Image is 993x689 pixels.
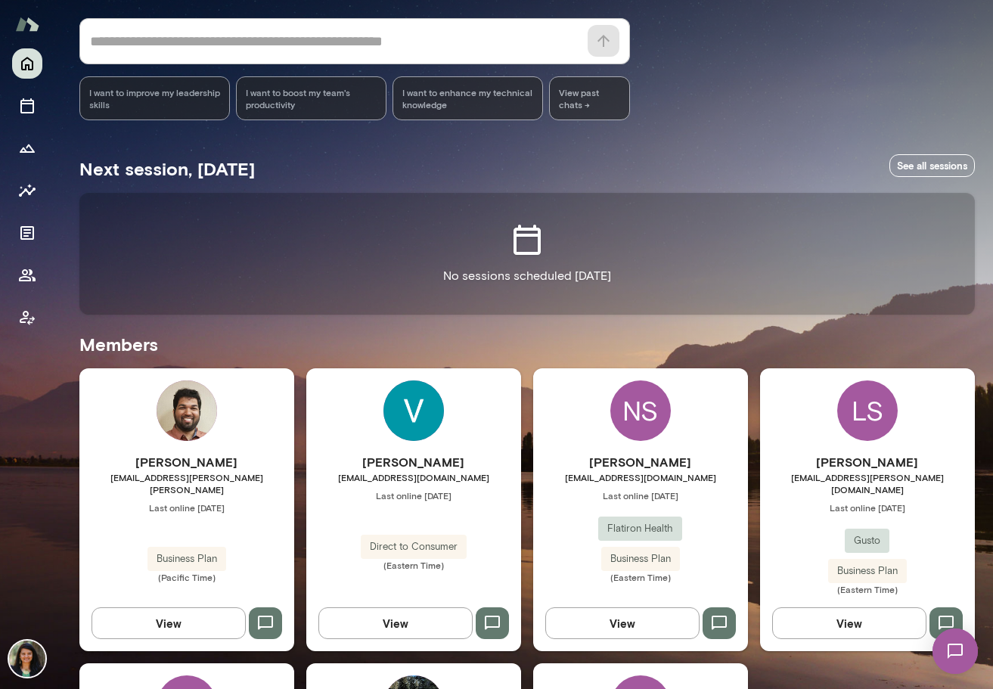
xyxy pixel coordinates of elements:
[15,10,39,39] img: Mento
[79,501,294,514] span: Last online [DATE]
[533,489,748,501] span: Last online [DATE]
[845,533,889,548] span: Gusto
[760,471,975,495] span: [EMAIL_ADDRESS][PERSON_NAME][DOMAIN_NAME]
[79,157,255,181] h5: Next session, [DATE]
[772,607,926,639] button: View
[9,641,45,677] img: Nina Patel
[79,332,975,356] h5: Members
[12,175,42,206] button: Insights
[79,571,294,583] span: (Pacific Time)
[12,48,42,79] button: Home
[79,76,230,120] div: I want to improve my leadership skills
[760,583,975,595] span: (Eastern Time)
[79,471,294,495] span: [EMAIL_ADDRESS][PERSON_NAME][PERSON_NAME]
[760,453,975,471] h6: [PERSON_NAME]
[306,471,521,483] span: [EMAIL_ADDRESS][DOMAIN_NAME]
[760,501,975,514] span: Last online [DATE]
[361,539,467,554] span: Direct to Consumer
[610,380,671,441] div: NS
[306,453,521,471] h6: [PERSON_NAME]
[533,571,748,583] span: (Eastern Time)
[837,380,898,441] div: LS
[383,380,444,441] img: Versha Singh
[545,607,700,639] button: View
[598,521,682,536] span: Flatiron Health
[402,86,533,110] span: I want to enhance my technical knowledge
[828,563,907,579] span: Business Plan
[12,133,42,163] button: Growth Plan
[889,154,975,178] a: See all sessions
[12,91,42,121] button: Sessions
[12,260,42,290] button: Members
[89,86,220,110] span: I want to improve my leadership skills
[246,86,377,110] span: I want to boost my team's productivity
[92,607,246,639] button: View
[549,76,630,120] span: View past chats ->
[443,267,611,285] p: No sessions scheduled [DATE]
[12,303,42,333] button: Client app
[306,559,521,571] span: (Eastern Time)
[12,218,42,248] button: Documents
[533,453,748,471] h6: [PERSON_NAME]
[306,489,521,501] span: Last online [DATE]
[318,607,473,639] button: View
[393,76,543,120] div: I want to enhance my technical knowledge
[147,551,226,566] span: Business Plan
[236,76,386,120] div: I want to boost my team's productivity
[533,471,748,483] span: [EMAIL_ADDRESS][DOMAIN_NAME]
[601,551,680,566] span: Business Plan
[157,380,217,441] img: Ashwin Hegde
[79,453,294,471] h6: [PERSON_NAME]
